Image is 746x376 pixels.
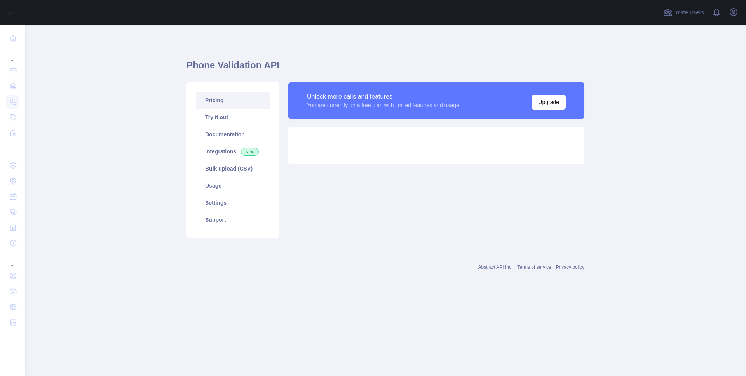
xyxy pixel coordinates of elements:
a: Integrations New [196,143,270,160]
button: Upgrade [532,95,566,110]
div: ... [6,141,19,157]
a: Terms of service [517,265,551,270]
span: Invite users [674,8,704,17]
a: Documentation [196,126,270,143]
h1: Phone Validation API [186,59,584,78]
a: Abstract API Inc. [478,265,513,270]
div: ... [6,252,19,267]
button: Invite users [662,6,706,19]
div: Unlock more calls and features [307,92,459,101]
a: Privacy policy [556,265,584,270]
a: Bulk upload (CSV) [196,160,270,177]
div: ... [6,47,19,62]
span: New [241,148,259,156]
a: Support [196,211,270,228]
a: Settings [196,194,270,211]
a: Try it out [196,109,270,126]
a: Usage [196,177,270,194]
div: You are currently on a free plan with limited features and usage [307,101,459,109]
a: Pricing [196,92,270,109]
